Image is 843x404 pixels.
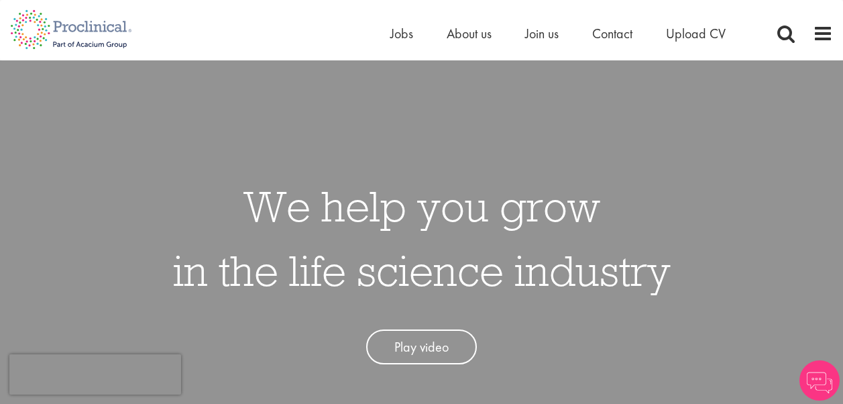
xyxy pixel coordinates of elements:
a: Join us [525,25,559,42]
h1: We help you grow in the life science industry [173,174,671,303]
img: Chatbot [799,360,840,401]
a: Upload CV [666,25,726,42]
a: Contact [592,25,632,42]
a: Play video [366,330,477,365]
a: About us [447,25,492,42]
a: Jobs [390,25,413,42]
